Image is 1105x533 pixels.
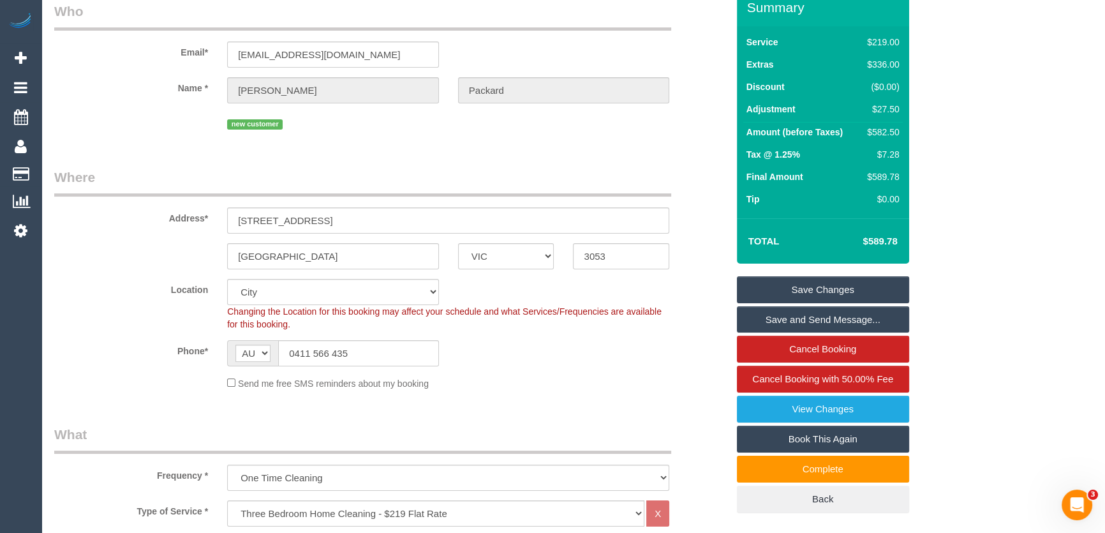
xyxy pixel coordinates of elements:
input: Post Code* [573,243,669,269]
legend: Who [54,2,671,31]
legend: Where [54,168,671,197]
div: $589.78 [862,170,899,183]
a: Book This Again [737,426,909,453]
a: Complete [737,456,909,483]
a: Cancel Booking [737,336,909,363]
label: Final Amount [746,170,803,183]
div: $582.50 [862,126,899,139]
iframe: Intercom live chat [1062,490,1092,520]
span: 3 [1088,490,1098,500]
input: Last Name* [458,77,670,103]
h4: $589.78 [824,236,897,247]
label: Type of Service * [45,500,218,518]
a: Save and Send Message... [737,306,909,333]
div: $27.50 [862,103,899,116]
label: Address* [45,207,218,225]
label: Extras [746,58,774,71]
label: Frequency * [45,465,218,482]
label: Discount [746,80,785,93]
div: $7.28 [862,148,899,161]
input: Email* [227,41,439,68]
img: Automaid Logo [8,13,33,31]
label: Tax @ 1.25% [746,148,800,161]
a: Cancel Booking with 50.00% Fee [737,366,909,393]
label: Service [746,36,778,49]
label: Location [45,279,218,296]
input: Suburb* [227,243,439,269]
div: $0.00 [862,193,899,206]
div: ($0.00) [862,80,899,93]
span: Changing the Location for this booking may affect your schedule and what Services/Frequencies are... [227,306,662,329]
a: Back [737,486,909,513]
label: Phone* [45,340,218,357]
label: Adjustment [746,103,796,116]
label: Email* [45,41,218,59]
a: Save Changes [737,276,909,303]
span: Send me free SMS reminders about my booking [238,379,429,389]
strong: Total [748,236,780,246]
label: Amount (before Taxes) [746,126,843,139]
span: Cancel Booking with 50.00% Fee [752,373,893,384]
input: First Name* [227,77,439,103]
legend: What [54,425,671,454]
div: $336.00 [862,58,899,71]
label: Tip [746,193,760,206]
div: $219.00 [862,36,899,49]
label: Name * [45,77,218,94]
a: View Changes [737,396,909,423]
input: Phone* [278,340,439,366]
span: new customer [227,119,283,130]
